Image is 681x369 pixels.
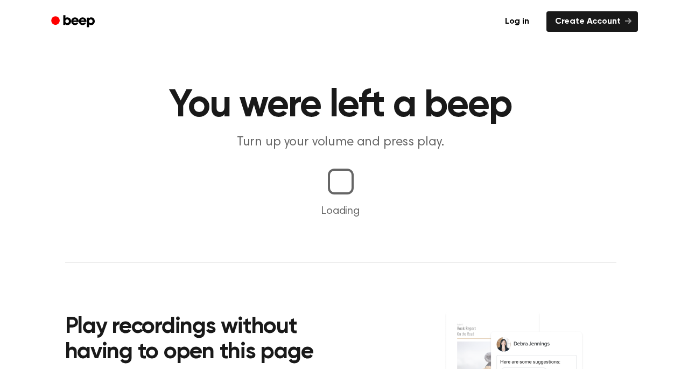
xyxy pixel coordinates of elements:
p: Turn up your volume and press play. [134,134,547,151]
a: Create Account [546,11,638,32]
p: Loading [13,203,668,219]
h2: Play recordings without having to open this page [65,315,355,366]
a: Beep [44,11,104,32]
h1: You were left a beep [65,86,616,125]
a: Log in [494,9,540,34]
